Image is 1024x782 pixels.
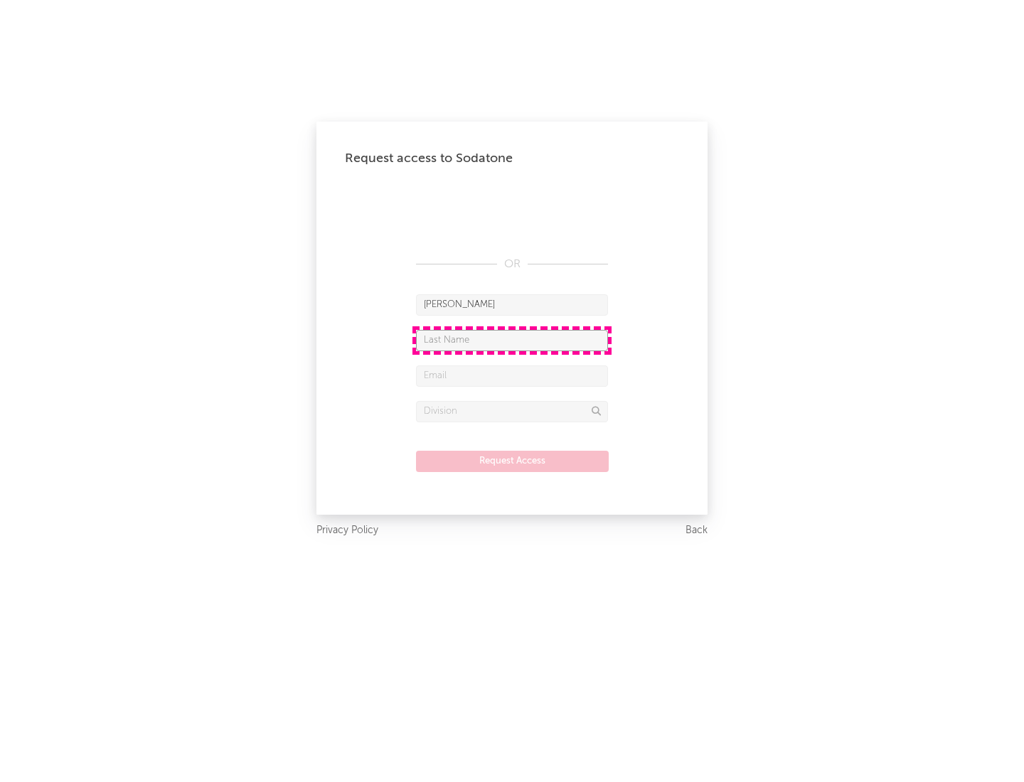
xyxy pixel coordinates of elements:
a: Privacy Policy [316,522,378,540]
div: OR [416,256,608,273]
a: Back [686,522,708,540]
button: Request Access [416,451,609,472]
input: Last Name [416,330,608,351]
input: Division [416,401,608,422]
div: Request access to Sodatone [345,150,679,167]
input: First Name [416,294,608,316]
input: Email [416,365,608,387]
